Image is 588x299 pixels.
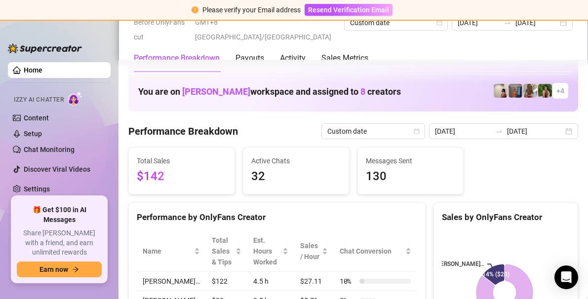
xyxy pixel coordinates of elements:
img: AI Chatter [68,91,83,106]
span: calendar [436,20,442,26]
div: Performance Breakdown [134,52,220,64]
span: 🎁 Get $100 in AI Messages [17,205,102,224]
span: Sales / Hour [300,240,320,262]
img: logo-BBDzfeDw.svg [8,43,82,53]
a: Settings [24,185,50,193]
div: Est. Hours Worked [253,235,280,267]
span: Earn now [39,265,68,273]
span: GMT+8 [GEOGRAPHIC_DATA]/[GEOGRAPHIC_DATA] [195,15,338,44]
div: Please verify your Email address [202,4,301,15]
span: calendar [414,128,420,134]
span: Total Sales & Tips [212,235,234,267]
span: Total Sales [137,155,227,166]
td: 4.5 h [247,272,294,291]
div: Sales Metrics [321,52,368,64]
div: Payouts [235,52,264,64]
h4: Performance Breakdown [128,124,238,138]
th: Name [137,231,206,272]
span: 10 % [340,276,355,287]
h1: You are on workspace and assigned to creators [138,86,401,97]
img: Nathaniel [538,84,552,98]
div: Open Intercom Messenger [554,265,578,289]
span: Messages Sent [366,155,456,166]
div: Performance by OnlyFans Creator [137,211,417,224]
img: Ralphy [494,84,508,98]
span: [PERSON_NAME] [182,86,250,97]
th: Sales / Hour [294,231,334,272]
a: Chat Monitoring [24,146,75,153]
th: Total Sales & Tips [206,231,247,272]
span: 32 [251,167,341,186]
button: Resend Verification Email [305,4,392,16]
span: to [495,127,503,135]
input: End date [507,126,563,137]
span: Izzy AI Chatter [14,95,64,105]
input: Start date [458,17,500,28]
td: $27.11 [294,272,334,291]
span: Name [143,246,192,257]
span: Custom date [327,124,419,139]
img: Nathaniel [523,84,537,98]
span: to [504,19,511,27]
span: Share [PERSON_NAME] with a friend, and earn unlimited rewards [17,228,102,258]
text: [PERSON_NAME]… [435,261,484,268]
span: + 4 [556,85,564,96]
a: Setup [24,130,42,138]
span: arrow-right [72,266,79,273]
span: exclamation-circle [192,6,198,13]
input: End date [515,17,558,28]
span: swap-right [504,19,511,27]
div: Sales by OnlyFans Creator [442,211,570,224]
td: [PERSON_NAME]… [137,272,206,291]
td: $122 [206,272,247,291]
span: Active Chats [251,155,341,166]
div: Activity [280,52,306,64]
span: swap-right [495,127,503,135]
span: $142 [137,167,227,186]
button: Earn nowarrow-right [17,262,102,277]
span: Chat Conversion [340,246,403,257]
img: Wayne [509,84,522,98]
span: 130 [366,167,456,186]
th: Chat Conversion [334,231,417,272]
span: Resend Verification Email [308,6,389,14]
a: Home [24,66,42,74]
a: Discover Viral Videos [24,165,90,173]
span: Custom date [350,15,442,30]
span: Before OnlyFans cut [134,15,189,44]
a: Content [24,114,49,122]
span: 8 [360,86,365,97]
input: Start date [435,126,491,137]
